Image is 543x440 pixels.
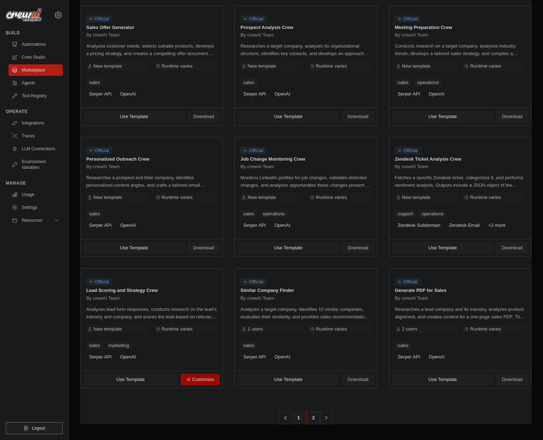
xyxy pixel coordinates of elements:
[348,377,368,382] span: Download
[240,278,266,285] span: Official
[395,164,429,170] span: By crewAI Team
[470,195,501,200] span: Runtime varies
[117,222,139,229] span: OpenAI
[9,117,63,129] a: Integrations
[93,195,122,200] span: New template
[117,353,139,361] span: OpenAI
[106,342,132,349] a: marketing
[9,156,63,173] a: Environment Variables
[240,79,257,86] a: sales
[194,114,214,119] span: Download
[240,342,257,349] a: sales
[32,425,45,431] span: Logout
[426,353,447,361] span: OpenAI
[188,242,220,254] a: Download
[6,422,63,434] button: Logout
[429,377,457,382] span: Use Template
[9,130,63,142] a: Traces
[306,411,321,424] a: 2
[470,63,501,69] span: Runtime varies
[240,15,266,23] span: Official
[181,374,220,385] a: Customize
[9,143,63,155] a: LLM Connections
[395,32,429,38] span: By crewAI Team
[240,42,371,57] p: Researches a target company, analyzes its organizational structure, identifies key contacts, and ...
[274,245,302,251] span: Use Template
[395,156,525,163] p: Zendesk Ticket Analysis Crew
[86,15,112,23] span: Official
[9,39,63,50] a: Automations
[402,326,417,332] span: 2 users
[86,24,217,31] p: Sales Offer Generator
[395,15,421,23] span: Official
[120,245,148,251] span: Use Template
[9,215,63,226] button: Resources
[86,305,217,321] p: Analyzes lead form responses, conducts research on the lead's industry and company, and scores th...
[86,156,217,163] p: Personalized Outreach Crew
[342,242,374,254] a: Download
[395,24,525,31] p: Meeting Preparation Crew
[86,91,114,98] span: Serper API
[395,91,423,98] span: Serper API
[86,342,103,349] a: sales
[316,63,347,69] span: Runtime varies
[342,374,374,385] a: Download
[120,114,148,119] span: Use Template
[395,295,429,301] span: By crewAI Team
[240,174,371,189] p: Monitors LinkedIn profiles for job changes, validates detected changes, and analyzes opportunitie...
[238,374,339,385] a: Use Template
[470,326,501,332] span: Runtime varies
[240,287,371,294] p: Similar Company Finder
[6,8,41,22] img: Logo
[9,202,63,213] a: Settings
[240,210,257,217] a: sales
[6,109,63,114] div: Operate
[348,114,368,119] span: Download
[83,242,185,254] a: Use Template
[116,377,145,382] span: Use Template
[86,353,114,361] span: Serper API
[238,111,339,122] a: Use Template
[426,91,447,98] span: OpenAI
[86,210,103,217] a: sales
[86,287,217,294] p: Lead Scoring and Strategy Crew
[162,326,193,332] span: Runtime varies
[240,164,274,170] span: By crewAI Team
[274,377,302,382] span: Use Template
[395,287,525,294] p: Generate PDF for Sales
[402,63,430,69] span: New template
[93,63,122,69] span: New template
[194,245,214,251] span: Download
[6,180,63,186] div: Manage
[395,353,423,361] span: Serper API
[392,111,494,122] a: Use Template
[502,114,523,119] span: Download
[395,42,525,57] p: Conducts research on a target company, analyzes industry trends, develops a tailored sales strate...
[86,295,120,301] span: By crewAI Team
[260,210,288,217] a: operations
[240,305,371,321] p: Analyzes a target company, identifies 10 similar companies, evaluates their similarity, and provi...
[9,77,63,89] a: Agents
[86,42,217,57] p: Analyzes customer needs, selects suitable products, develops a pricing strategy, and creates a co...
[83,111,185,122] a: Use Template
[9,189,63,200] a: Usage
[86,174,217,189] p: Researches a prospect and their company, identifies personalized content angles, and crafts a tai...
[86,278,112,285] span: Official
[248,63,276,69] span: New template
[248,326,263,332] span: 1 users
[496,242,528,254] a: Download
[485,222,508,229] span: +2 more
[395,147,421,154] span: Official
[86,79,103,86] a: sales
[188,111,220,122] a: Download
[240,295,274,301] span: By crewAI Team
[274,114,302,119] span: Use Template
[9,52,63,63] a: Crew Studio
[446,222,483,229] span: Zendesk Email
[9,90,63,102] a: Tool Registry
[240,147,266,154] span: Official
[192,377,214,382] span: Customize
[316,326,347,332] span: Runtime varies
[22,217,42,223] span: Resources
[86,222,114,229] span: Serper API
